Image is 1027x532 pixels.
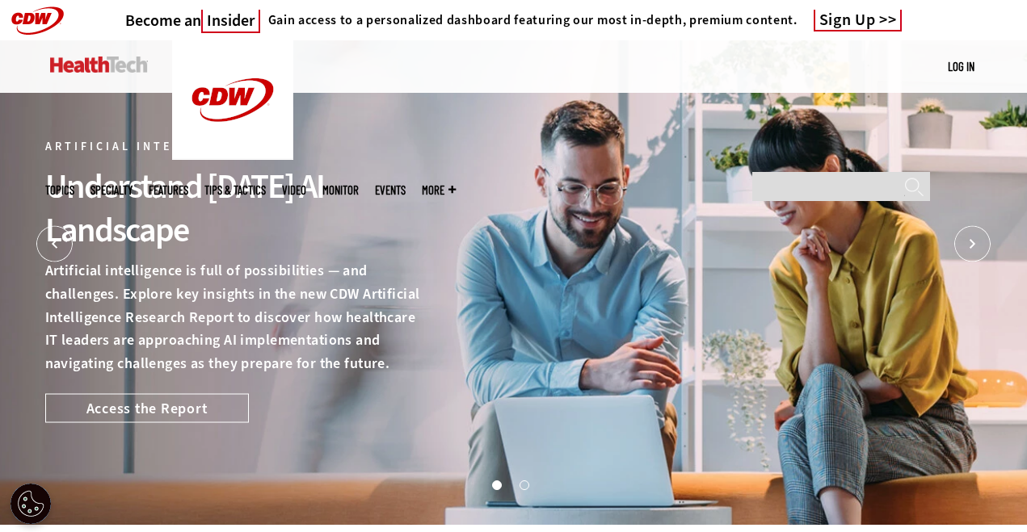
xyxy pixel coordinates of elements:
span: More [422,184,456,196]
a: CDW [172,147,293,164]
button: Open Preferences [11,484,51,524]
a: Gain access to a personalized dashboard featuring our most in-depth, premium content. [260,12,798,28]
button: Next [954,226,991,262]
a: Tips & Tactics [204,184,266,196]
img: Home [50,57,148,73]
div: User menu [948,58,974,75]
button: Prev [36,226,73,262]
button: 2 of 2 [520,480,528,488]
a: Events [375,184,406,196]
img: Home [172,40,293,160]
a: Video [282,184,306,196]
h3: Become an [125,10,260,31]
div: Cookie Settings [11,484,51,524]
a: MonITor [322,184,359,196]
span: Specialty [90,184,133,196]
div: Understand [DATE] AI Landscape [45,165,420,252]
button: 1 of 2 [492,480,500,488]
a: Features [149,184,188,196]
p: Artificial intelligence is full of possibilities — and challenges. Explore key insights in the ne... [45,259,420,375]
a: Become anInsider [125,10,260,31]
a: Log in [948,59,974,73]
h4: Gain access to a personalized dashboard featuring our most in-depth, premium content. [268,12,798,28]
a: Sign Up [814,10,903,31]
a: Access the Report [45,393,249,422]
span: Topics [45,184,74,196]
span: Insider [201,10,260,33]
